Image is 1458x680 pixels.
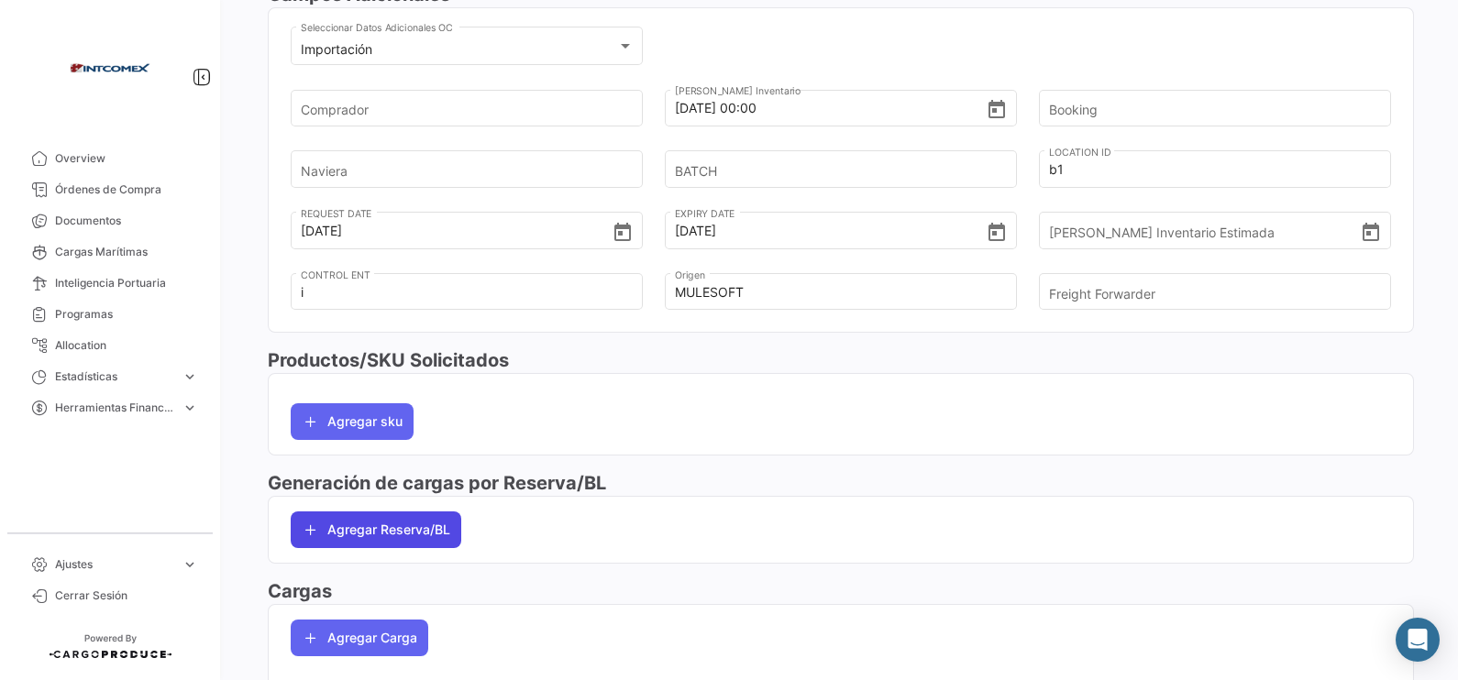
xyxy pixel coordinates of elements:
[55,275,198,291] span: Inteligencia Portuaria
[182,556,198,573] span: expand_more
[1396,618,1440,662] div: Abrir Intercom Messenger
[268,347,1414,373] h3: Productos/SKU Solicitados
[55,213,198,229] span: Documentos
[55,244,198,260] span: Cargas Marítimas
[55,150,198,167] span: Overview
[291,620,428,656] button: Agregar Carga
[55,181,198,198] span: Órdenes de Compra
[15,174,205,205] a: Órdenes de Compra
[15,299,205,330] a: Programas
[55,556,174,573] span: Ajustes
[675,76,986,140] input: Seleccionar una fecha
[612,221,634,241] button: Open calendar
[64,22,156,114] img: intcomex.png
[301,41,372,57] mat-select-trigger: Importación
[1360,221,1382,241] button: Open calendar
[268,470,1414,496] h3: Generación de cargas por Reserva/BL
[15,236,205,268] a: Cargas Marítimas
[15,205,205,236] a: Documentos
[55,587,198,604] span: Cerrar Sesión
[675,199,986,263] input: Seleccionar una fecha
[55,400,174,416] span: Herramientas Financieras
[291,511,461,548] button: Agregar Reserva/BL
[986,221,1008,241] button: Open calendar
[182,400,198,416] span: expand_more
[55,337,198,354] span: Allocation
[291,403,414,440] button: Agregar sku
[986,98,1008,118] button: Open calendar
[268,578,1414,604] h3: Cargas
[301,199,612,263] input: Seleccionar una fecha
[55,306,198,323] span: Programas
[15,143,205,174] a: Overview
[55,368,174,385] span: Estadísticas
[182,368,198,385] span: expand_more
[15,330,205,361] a: Allocation
[15,268,205,299] a: Inteligencia Portuaria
